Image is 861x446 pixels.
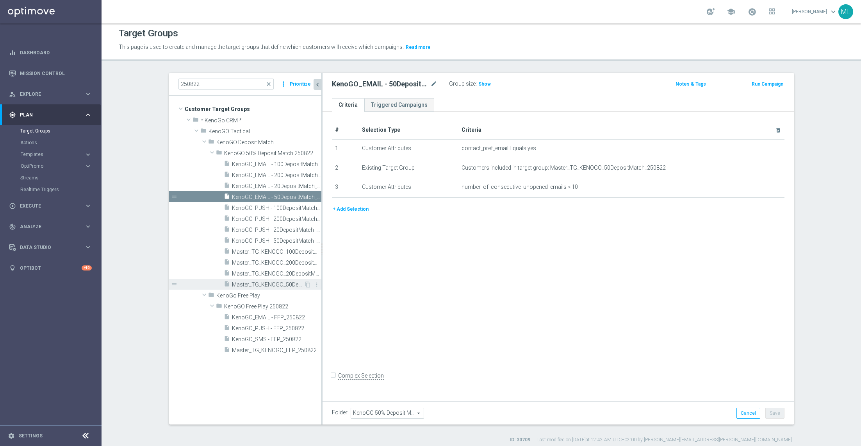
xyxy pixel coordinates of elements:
[338,372,384,380] label: Complex Selection
[359,178,458,198] td: Customer Attributes
[20,204,84,208] span: Execute
[405,43,431,52] button: Read more
[478,81,491,87] span: Show
[9,111,16,118] i: gps_fixed
[20,184,101,195] div: Realtime Triggers
[20,63,92,84] a: Mission Control
[9,91,84,98] div: Explore
[84,90,92,98] i: keyboard_arrow_right
[224,160,230,169] i: insert_drive_file
[9,42,92,63] div: Dashboard
[232,227,321,233] span: KenoGO_PUSH - 20DepositMatch_250822
[201,117,321,124] span: * KenoGo CRM *
[537,437,792,443] label: Last modified on [DATE] at 12:42 AM UTC+02:00 by [PERSON_NAME][EMAIL_ADDRESS][PERSON_NAME][DOMAIN...
[216,292,321,299] span: KenoGo Free Play
[20,42,92,63] a: Dashboard
[20,149,101,160] div: Templates
[232,216,321,222] span: KenoGO_PUSH - 200DepositMatch_250822
[332,79,429,89] h2: KenoGO_EMAIL - 50DepositMatch_250822
[84,151,92,158] i: keyboard_arrow_right
[9,49,16,56] i: equalizer
[21,152,77,157] span: Templates
[20,128,81,134] a: Target Groups
[280,79,287,90] i: more_vert
[119,44,404,50] span: This page is used to create and manage the target groups that define which customers will receive...
[20,140,81,146] a: Actions
[200,127,207,136] i: folder
[510,437,530,443] label: ID: 30709
[359,121,458,139] th: Selection Type
[232,194,321,201] span: KenoGO_EMAIL - 50DepositMatch_250822
[178,79,274,90] input: Quick find group or folder
[84,244,92,251] i: keyboard_arrow_right
[224,270,230,279] i: insert_drive_file
[727,7,735,16] span: school
[9,50,92,56] button: equalizer Dashboard
[9,224,92,230] button: track_changes Analyze keyboard_arrow_right
[9,265,92,271] button: lightbulb Optibot +10
[9,91,16,98] i: person_search
[224,237,230,246] i: insert_drive_file
[232,161,321,168] span: KenoGO_EMAIL - 100DepositMatch_250822
[232,260,321,266] span: Master_TG_KENOGO_200DepositMatch_250822
[9,203,92,209] button: play_circle_outline Execute keyboard_arrow_right
[289,79,312,90] button: Prioritize
[224,335,230,344] i: insert_drive_file
[20,151,92,158] button: Templates keyboard_arrow_right
[82,265,92,270] div: +10
[20,137,101,149] div: Actions
[765,408,784,419] button: Save
[84,163,92,170] i: keyboard_arrow_right
[359,159,458,178] td: Existing Target Group
[20,125,101,137] div: Target Groups
[266,81,272,87] span: close
[314,281,320,288] i: more_vert
[332,205,369,213] button: + Add Selection
[21,164,84,168] div: OptiPromo
[224,215,230,224] i: insert_drive_file
[8,432,15,439] i: settings
[224,303,321,310] span: KenoGO Free Play 250822
[216,139,321,146] span: KenoGO Deposit Match
[20,160,101,172] div: OptiPromo
[9,258,92,278] div: Optibot
[462,184,578,190] span: number_of_consecutive_unopened_emails < 10
[829,7,838,16] span: keyboard_arrow_down
[20,258,82,278] a: Optibot
[216,303,222,312] i: folder
[232,281,304,288] span: Master_TG_KENOGO_50DepositMatch_250822
[224,150,321,157] span: KenoGO 50% Deposit Match 250822
[232,336,321,343] span: KenoGO_SMS - FFP_250822
[9,70,92,77] button: Mission Control
[21,152,84,157] div: Templates
[751,80,784,88] button: Run Campaign
[9,112,92,118] button: gps_fixed Plan keyboard_arrow_right
[332,409,348,416] label: Folder
[9,223,16,230] i: track_changes
[462,145,536,152] span: contact_pref_email Equals yes
[224,182,230,191] i: insert_drive_file
[462,165,666,171] span: Customers included in target group: Master_TG_KENOGO_50DepositMatch_250822
[675,80,707,88] button: Notes & Tags
[224,259,230,268] i: insert_drive_file
[775,127,781,133] i: delete_forever
[9,91,92,97] button: person_search Explore keyboard_arrow_right
[736,408,760,419] button: Cancel
[84,111,92,118] i: keyboard_arrow_right
[232,205,321,211] span: KenoGO_PUSH - 100DepositMatch_250822
[21,164,77,168] span: OptiPromo
[20,172,101,184] div: Streams
[20,186,81,193] a: Realtime Triggers
[476,81,477,87] label: :
[185,104,321,115] span: Customer Target Groups
[314,81,321,88] i: chevron_left
[232,183,321,190] span: KenoGO_EMAIL - 20DepositMatch_250822
[224,204,230,213] i: insert_drive_file
[332,139,359,159] td: 1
